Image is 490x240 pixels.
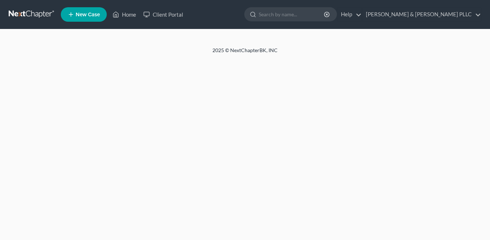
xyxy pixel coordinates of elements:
[140,8,187,21] a: Client Portal
[39,47,451,60] div: 2025 © NextChapterBK, INC
[259,8,325,21] input: Search by name...
[362,8,481,21] a: [PERSON_NAME] & [PERSON_NAME] PLLC
[76,12,100,17] span: New Case
[109,8,140,21] a: Home
[337,8,362,21] a: Help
